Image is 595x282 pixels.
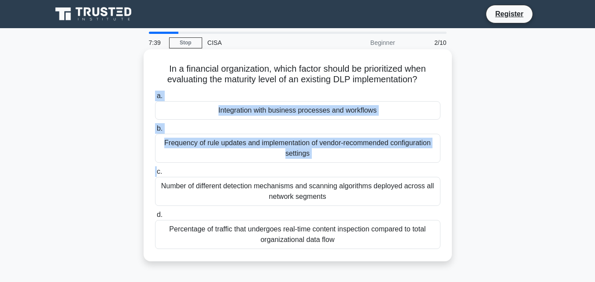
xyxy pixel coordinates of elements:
[169,37,202,48] a: Stop
[144,34,169,51] div: 7:39
[400,34,452,51] div: 2/10
[155,177,440,206] div: Number of different detection mechanisms and scanning algorithms deployed across all network segm...
[154,63,441,85] h5: In a financial organization, which factor should be prioritized when evaluating the maturity leve...
[202,34,323,51] div: CISA
[157,168,162,175] span: c.
[157,125,163,132] span: b.
[155,101,440,120] div: Integration with business processes and workflows
[155,220,440,249] div: Percentage of traffic that undergoes real-time content inspection compared to total organizationa...
[490,8,528,19] a: Register
[155,134,440,163] div: Frequency of rule updates and implementation of vendor-recommended configuration settings
[157,92,163,99] span: a.
[157,211,163,218] span: d.
[323,34,400,51] div: Beginner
